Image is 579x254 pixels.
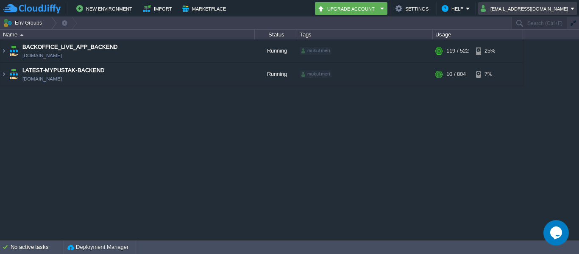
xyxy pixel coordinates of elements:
[255,30,297,39] div: Status
[255,63,297,86] div: Running
[182,3,228,14] button: Marketplace
[143,3,175,14] button: Import
[395,3,431,14] button: Settings
[442,3,466,14] button: Help
[76,3,135,14] button: New Environment
[67,243,128,251] button: Deployment Manager
[300,70,331,78] div: mukul.meri
[22,51,62,60] a: [DOMAIN_NAME]
[3,3,61,14] img: CloudJiffy
[22,43,117,51] a: BACKOFFICE_LIVE_APP_BACKEND
[481,3,571,14] button: [EMAIL_ADDRESS][DOMAIN_NAME]
[446,39,469,62] div: 119 / 522
[476,63,504,86] div: 7%
[1,30,254,39] div: Name
[0,63,7,86] img: AMDAwAAAACH5BAEAAAAALAAAAAABAAEAAAICRAEAOw==
[3,17,45,29] button: Env Groups
[22,75,62,83] a: [DOMAIN_NAME]
[22,66,104,75] a: LATEST-MYPUSTAK-BACKEND
[255,39,297,62] div: Running
[11,240,64,254] div: No active tasks
[0,39,7,62] img: AMDAwAAAACH5BAEAAAAALAAAAAABAAEAAAICRAEAOw==
[8,39,19,62] img: AMDAwAAAACH5BAEAAAAALAAAAAABAAEAAAICRAEAOw==
[446,63,466,86] div: 10 / 804
[20,34,24,36] img: AMDAwAAAACH5BAEAAAAALAAAAAABAAEAAAICRAEAOw==
[8,63,19,86] img: AMDAwAAAACH5BAEAAAAALAAAAAABAAEAAAICRAEAOw==
[476,39,504,62] div: 25%
[317,3,378,14] button: Upgrade Account
[543,220,571,246] iframe: chat widget
[300,47,331,55] div: mukul.meri
[298,30,432,39] div: Tags
[433,30,523,39] div: Usage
